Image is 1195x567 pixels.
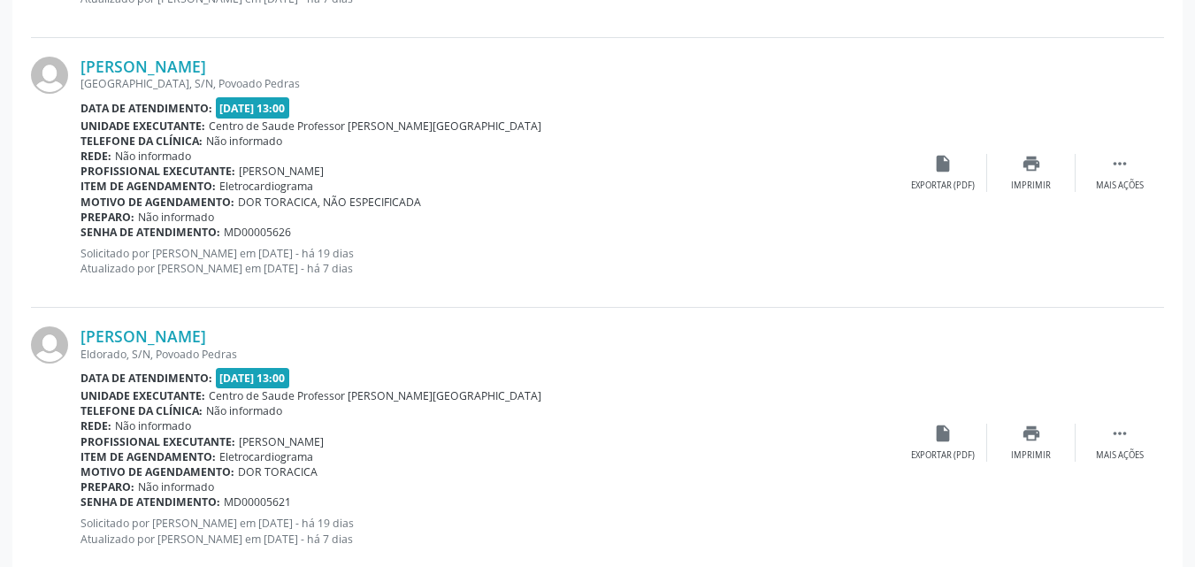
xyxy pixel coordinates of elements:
div: Exportar (PDF) [911,449,975,462]
div: Imprimir [1011,449,1051,462]
p: Solicitado por [PERSON_NAME] em [DATE] - há 19 dias Atualizado por [PERSON_NAME] em [DATE] - há 7... [80,516,899,546]
i: print [1022,154,1041,173]
span: [DATE] 13:00 [216,368,290,388]
i:  [1110,424,1130,443]
span: Eletrocardiograma [219,449,313,464]
span: Centro de Saude Professor [PERSON_NAME][GEOGRAPHIC_DATA] [209,388,541,403]
i:  [1110,154,1130,173]
span: Não informado [206,403,282,418]
span: Não informado [115,149,191,164]
span: Não informado [206,134,282,149]
a: [PERSON_NAME] [80,57,206,76]
span: MD00005621 [224,494,291,510]
b: Unidade executante: [80,388,205,403]
b: Item de agendamento: [80,179,216,194]
div: Eldorado, S/N, Povoado Pedras [80,347,899,362]
b: Motivo de agendamento: [80,195,234,210]
div: Exportar (PDF) [911,180,975,192]
div: Imprimir [1011,180,1051,192]
b: Item de agendamento: [80,449,216,464]
span: DOR TORACICA, NÃO ESPECIFICADA [238,195,421,210]
b: Senha de atendimento: [80,494,220,510]
div: Mais ações [1096,449,1144,462]
span: MD00005626 [224,225,291,240]
span: DOR TORACICA [238,464,318,479]
span: [PERSON_NAME] [239,164,324,179]
span: [DATE] 13:00 [216,97,290,118]
b: Preparo: [80,210,134,225]
img: img [31,326,68,364]
a: [PERSON_NAME] [80,326,206,346]
b: Telefone da clínica: [80,403,203,418]
b: Preparo: [80,479,134,494]
b: Data de atendimento: [80,371,212,386]
img: img [31,57,68,94]
b: Motivo de agendamento: [80,464,234,479]
span: Centro de Saude Professor [PERSON_NAME][GEOGRAPHIC_DATA] [209,119,541,134]
p: Solicitado por [PERSON_NAME] em [DATE] - há 19 dias Atualizado por [PERSON_NAME] em [DATE] - há 7... [80,246,899,276]
i: insert_drive_file [933,424,953,443]
div: [GEOGRAPHIC_DATA], S/N, Povoado Pedras [80,76,899,91]
span: [PERSON_NAME] [239,434,324,449]
i: print [1022,424,1041,443]
b: Rede: [80,149,111,164]
b: Senha de atendimento: [80,225,220,240]
b: Profissional executante: [80,434,235,449]
i: insert_drive_file [933,154,953,173]
span: Não informado [138,210,214,225]
b: Profissional executante: [80,164,235,179]
b: Rede: [80,418,111,433]
b: Telefone da clínica: [80,134,203,149]
b: Data de atendimento: [80,101,212,116]
span: Eletrocardiograma [219,179,313,194]
div: Mais ações [1096,180,1144,192]
span: Não informado [138,479,214,494]
b: Unidade executante: [80,119,205,134]
span: Não informado [115,418,191,433]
